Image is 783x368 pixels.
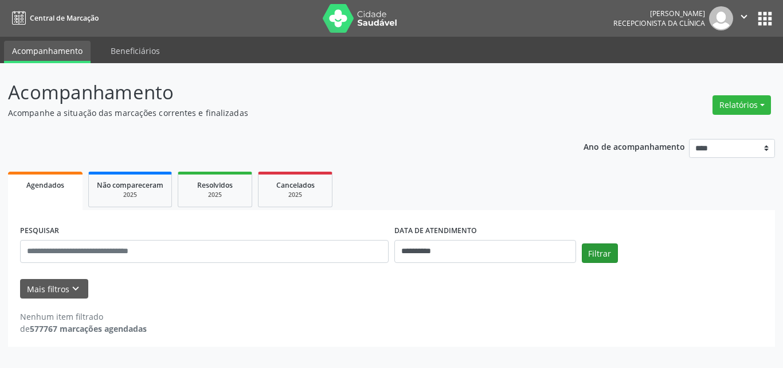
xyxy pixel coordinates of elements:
[69,282,82,295] i: keyboard_arrow_down
[20,222,59,240] label: PESQUISAR
[97,180,163,190] span: Não compareceram
[394,222,477,240] label: DATA DE ATENDIMENTO
[30,323,147,334] strong: 577767 marcações agendadas
[20,323,147,335] div: de
[103,41,168,61] a: Beneficiários
[738,10,750,23] i: 
[276,180,315,190] span: Cancelados
[755,9,775,29] button: apps
[4,41,91,63] a: Acompanhamento
[186,191,244,199] div: 2025
[26,180,64,190] span: Agendados
[97,191,163,199] div: 2025
[8,107,545,119] p: Acompanhe a situação das marcações correntes e finalizadas
[20,311,147,323] div: Nenhum item filtrado
[8,78,545,107] p: Acompanhamento
[733,6,755,30] button: 
[30,13,99,23] span: Central de Marcação
[197,180,233,190] span: Resolvidos
[267,191,324,199] div: 2025
[613,18,705,28] span: Recepcionista da clínica
[709,6,733,30] img: img
[712,95,771,115] button: Relatórios
[20,279,88,299] button: Mais filtroskeyboard_arrow_down
[613,9,705,18] div: [PERSON_NAME]
[584,139,685,153] p: Ano de acompanhamento
[8,9,99,28] a: Central de Marcação
[582,243,618,263] button: Filtrar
